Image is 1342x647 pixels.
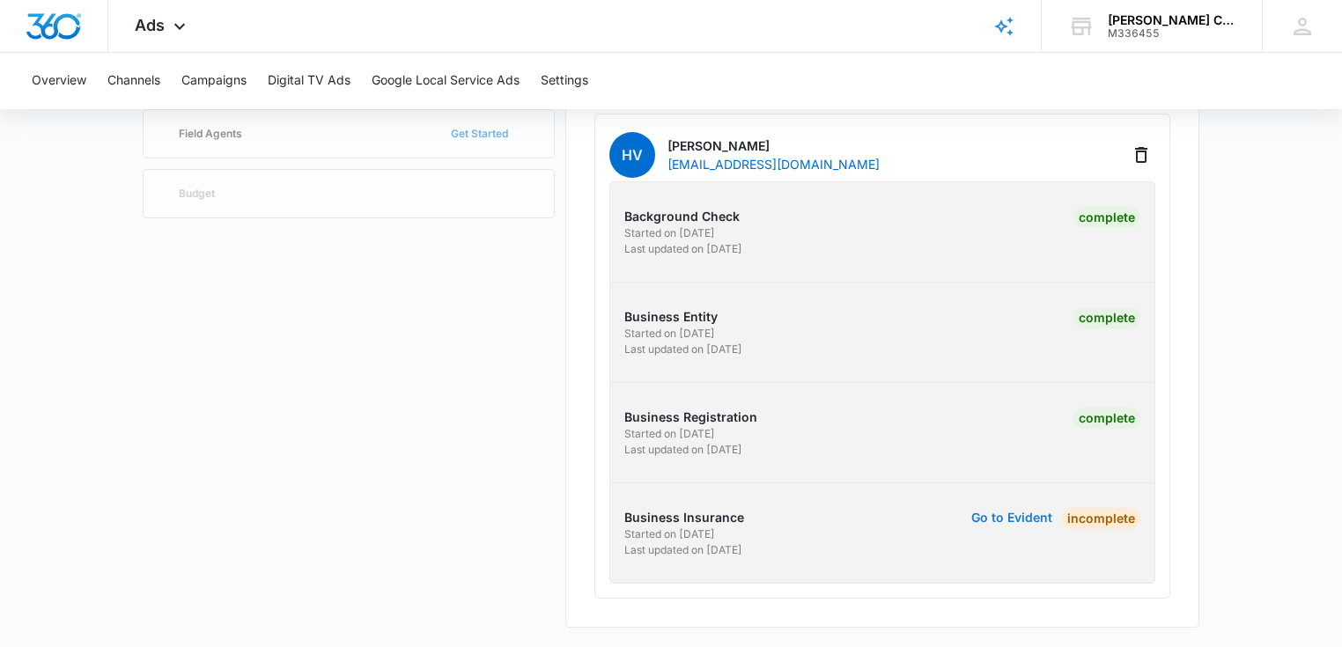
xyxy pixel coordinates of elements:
div: Incomplete [1062,508,1140,529]
p: Last updated on [DATE] [624,342,877,357]
button: Overview [32,53,86,109]
button: Settings [541,53,588,109]
p: Started on [DATE] [624,225,877,241]
p: Started on [DATE] [624,526,877,542]
span: Ads [135,16,165,34]
button: Google Local Service Ads [372,53,520,109]
p: Background Check [624,207,877,225]
p: Last updated on [DATE] [624,542,877,558]
div: account id [1108,27,1236,40]
span: HV [609,132,655,178]
button: Digital TV Ads [268,53,350,109]
p: [EMAIL_ADDRESS][DOMAIN_NAME] [667,155,880,173]
p: Business Entity [624,307,877,326]
button: Campaigns [181,53,247,109]
p: Started on [DATE] [624,326,877,342]
div: account name [1108,13,1236,27]
p: Last updated on [DATE] [624,442,877,458]
button: Channels [107,53,160,109]
div: Complete [1073,307,1140,328]
p: Business Registration [624,408,877,426]
button: Delete [1127,141,1155,169]
p: [PERSON_NAME] [667,136,880,155]
div: Complete [1073,207,1140,228]
button: Go to Evident [971,511,1052,524]
p: Last updated on [DATE] [624,241,877,257]
div: Complete [1073,408,1140,429]
p: Started on [DATE] [624,426,877,442]
p: Business Insurance [624,508,877,526]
